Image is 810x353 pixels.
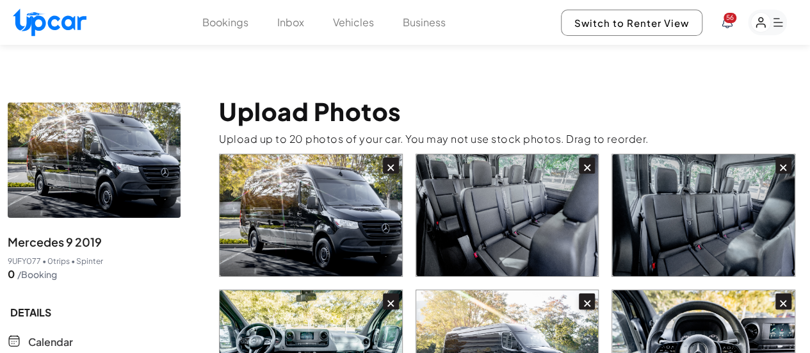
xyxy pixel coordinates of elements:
[202,15,248,30] button: Bookings
[20,33,31,44] img: website_grey.svg
[416,154,599,277] div: ×
[8,267,15,282] span: 0
[36,21,63,31] div: v 4.0.25
[76,256,103,267] span: Spinter
[142,76,216,84] div: Keywords by Traffic
[333,15,374,30] button: Vehicles
[724,13,736,23] span: You have new notifications
[403,15,446,30] button: Business
[383,293,399,309] div: ×
[775,158,791,174] div: ×
[49,76,115,84] div: Domain Overview
[33,33,91,44] div: Domain: [URL]
[35,74,45,85] img: tab_domain_overview_orange.svg
[579,158,595,174] div: ×
[220,154,402,276] img: Vehicle image
[775,293,791,309] div: ×
[219,154,403,277] div: ×
[17,268,57,281] span: /Booking
[8,305,181,320] span: DETAILS
[579,293,595,309] div: ×
[383,158,399,174] div: ×
[47,256,70,267] span: 0 trips
[71,256,75,267] span: •
[612,154,795,277] div: ×
[13,8,86,36] img: Upcar Logo
[277,15,304,30] button: Inbox
[219,132,802,146] p: Upload up to 20 photos of your car. You may not use stock photos. Drag to reorder.
[28,334,73,350] span: Calendar
[219,97,802,126] p: Upload Photos
[127,74,138,85] img: tab_keywords_by_traffic_grey.svg
[20,21,31,31] img: logo_orange.svg
[612,154,795,276] img: Vehicle image
[8,233,102,251] span: Mercedes 9 2019
[42,256,46,267] span: •
[8,256,41,267] span: 9UFY077
[416,154,599,276] img: Vehicle image
[8,103,181,218] img: vehicle
[561,10,702,36] button: Switch to Renter View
